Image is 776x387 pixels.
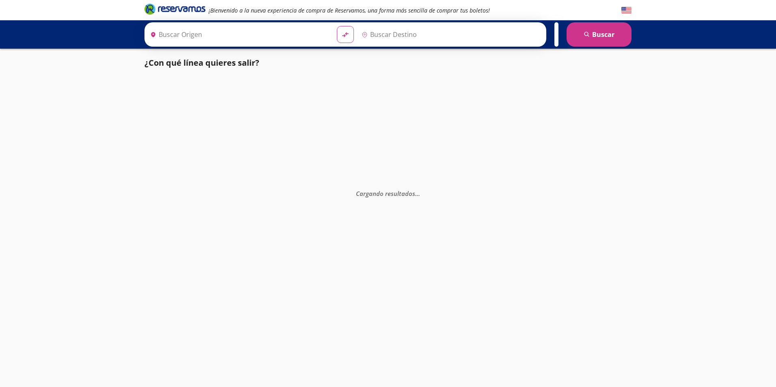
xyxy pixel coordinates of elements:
[621,5,632,15] button: English
[358,24,542,45] input: Buscar Destino
[417,189,418,198] span: .
[144,3,205,17] a: Brand Logo
[144,57,259,69] p: ¿Con qué línea quieres salir?
[567,22,632,47] button: Buscar
[147,24,330,45] input: Buscar Origen
[418,189,420,198] span: .
[144,3,205,15] i: Brand Logo
[415,189,417,198] span: .
[209,6,490,14] em: ¡Bienvenido a la nueva experiencia de compra de Reservamos, una forma más sencilla de comprar tus...
[356,189,420,198] em: Cargando resultados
